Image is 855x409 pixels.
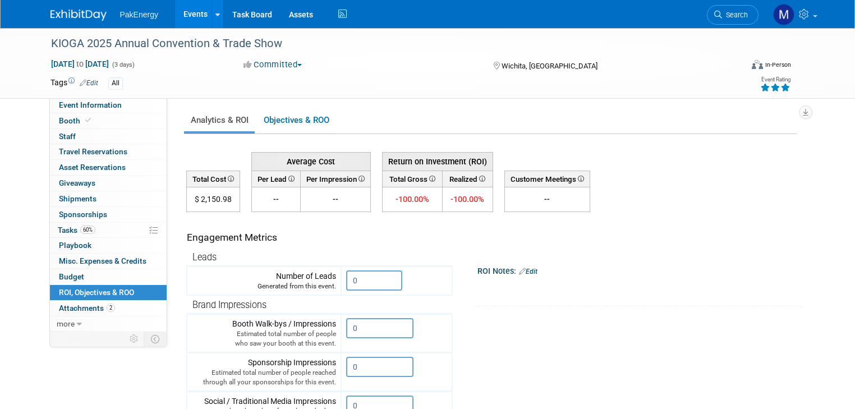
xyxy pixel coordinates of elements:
a: Search [707,5,759,25]
a: Budget [50,269,167,284]
a: Edit [519,268,537,275]
span: Asset Reservations [59,163,126,172]
a: Misc. Expenses & Credits [50,254,167,269]
a: more [50,316,167,332]
i: Booth reservation complete [85,117,91,123]
div: Sponsorship Impressions [192,357,336,387]
span: PakEnergy [120,10,158,19]
span: 2 [107,304,115,312]
button: Committed [240,59,306,71]
span: 60% [80,226,95,234]
span: (3 days) [111,61,135,68]
img: Mary Walker [773,4,794,25]
span: Tasks [58,226,95,235]
a: ROI, Objectives & ROO [50,285,167,300]
span: [DATE] [DATE] [50,59,109,69]
a: Playbook [50,238,167,253]
div: Event Format [682,58,791,75]
span: more [57,319,75,328]
a: Travel Reservations [50,144,167,159]
span: -- [273,195,279,204]
a: Booth [50,113,167,128]
span: -100.00% [451,194,484,204]
td: $ 2,150.98 [186,187,240,212]
div: Number of Leads [192,270,336,291]
span: Staff [59,132,76,141]
div: Engagement Metrics [187,231,448,245]
span: Event Information [59,100,122,109]
div: KIOGA 2025 Annual Convention & Trade Show [47,34,728,54]
div: ROI Notes: [477,263,802,277]
th: Per Lead [251,171,300,187]
div: Generated from this event. [192,282,336,291]
th: Customer Meetings [504,171,590,187]
a: Analytics & ROI [184,109,255,131]
a: Tasks60% [50,223,167,238]
a: Staff [50,129,167,144]
div: Estimated total number of people reached through all your sponsorships for this event. [192,368,336,387]
span: to [75,59,85,68]
span: ROI, Objectives & ROO [59,288,134,297]
span: Search [722,11,748,19]
div: -- [509,194,585,205]
span: Shipments [59,194,96,203]
a: Attachments2 [50,301,167,316]
img: ExhibitDay [50,10,107,21]
span: Sponsorships [59,210,107,219]
a: Objectives & ROO [257,109,335,131]
span: Leads [192,252,217,263]
span: Brand Impressions [192,300,266,310]
th: Average Cost [251,152,370,171]
span: -- [333,195,338,204]
a: Edit [80,79,98,87]
th: Total Cost [186,171,240,187]
span: Misc. Expenses & Credits [59,256,146,265]
a: Event Information [50,98,167,113]
span: -100.00% [396,194,429,204]
td: Toggle Event Tabs [144,332,167,346]
td: Personalize Event Tab Strip [125,332,144,346]
a: Sponsorships [50,207,167,222]
span: Giveaways [59,178,95,187]
span: Attachments [59,304,115,313]
a: Shipments [50,191,167,206]
div: Booth Walk-bys / Impressions [192,318,336,348]
span: Booth [59,116,93,125]
span: Wichita, [GEOGRAPHIC_DATA] [502,62,597,70]
a: Asset Reservations [50,160,167,175]
th: Return on Investment (ROI) [382,152,493,171]
div: Event Rating [760,77,790,82]
th: Realized [443,171,493,187]
span: Travel Reservations [59,147,127,156]
span: Playbook [59,241,91,250]
th: Total Gross [382,171,443,187]
a: Giveaways [50,176,167,191]
th: Per Impression [300,171,370,187]
img: Format-Inperson.png [752,60,763,69]
td: Tags [50,77,98,90]
div: All [108,77,123,89]
div: Estimated total number of people who saw your booth at this event. [192,329,336,348]
span: Budget [59,272,84,281]
div: In-Person [765,61,791,69]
